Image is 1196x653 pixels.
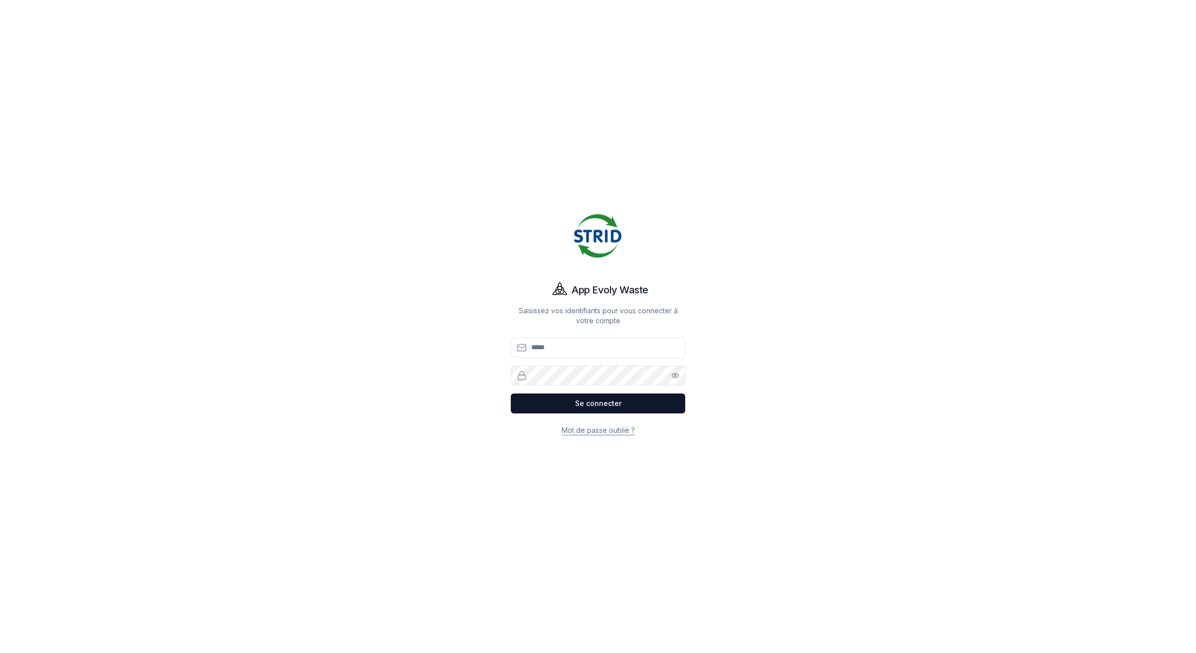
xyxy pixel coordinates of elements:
[574,212,622,260] img: Strid Logo
[548,278,572,302] img: Evoly Logo
[511,393,685,413] button: Se connecter
[562,426,635,434] a: Mot de passe oublié ?
[511,306,685,326] p: Saisissez vos identifiants pour vous connecter à votre compte
[572,283,648,297] h1: App Evoly Waste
